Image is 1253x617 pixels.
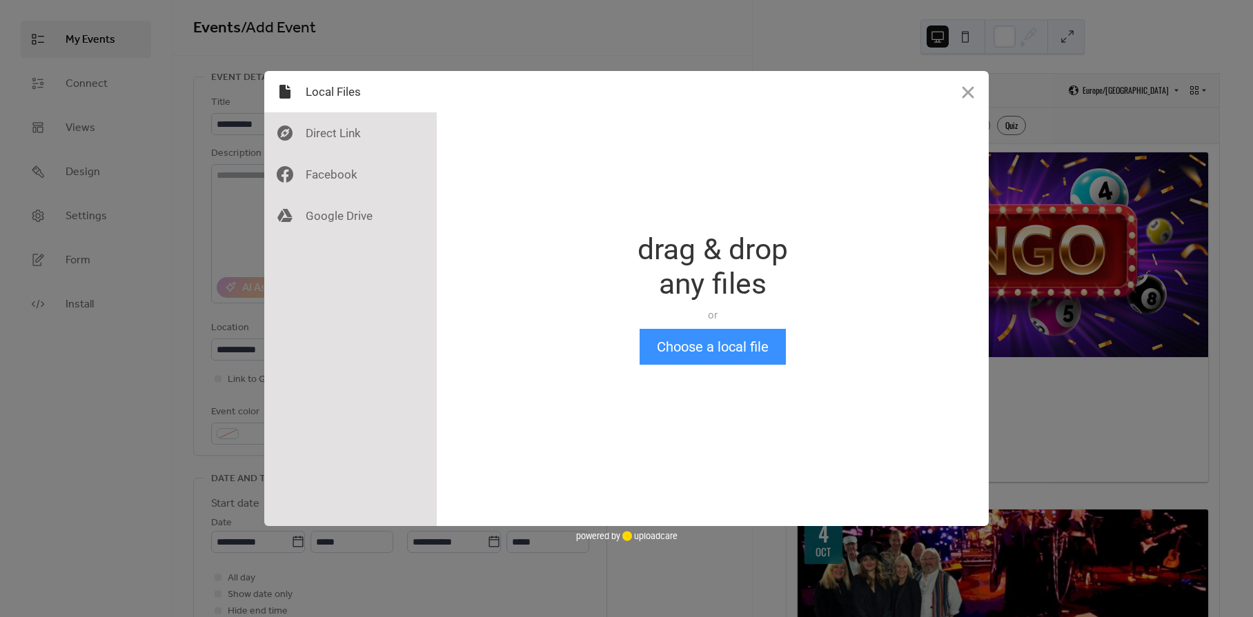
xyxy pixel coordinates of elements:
[638,232,788,301] div: drag & drop any files
[264,112,437,154] div: Direct Link
[264,154,437,195] div: Facebook
[640,329,786,365] button: Choose a local file
[264,71,437,112] div: Local Files
[638,308,788,322] div: or
[576,526,678,547] div: powered by
[264,195,437,236] div: Google Drive
[620,531,678,541] a: uploadcare
[947,71,989,112] button: Close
